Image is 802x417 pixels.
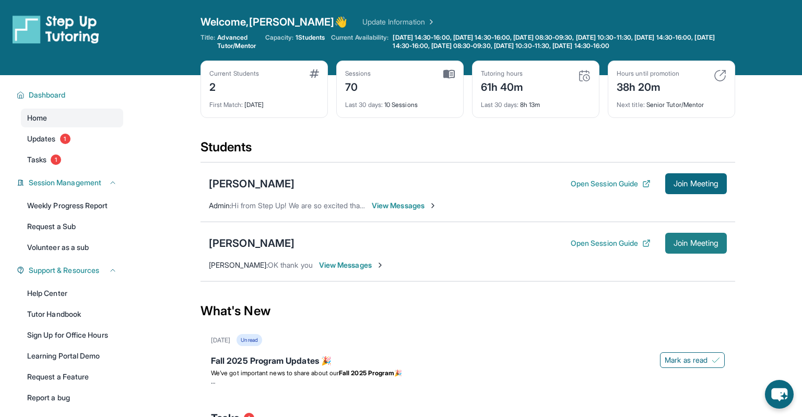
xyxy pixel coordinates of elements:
[21,367,123,386] a: Request a Feature
[665,233,727,254] button: Join Meeting
[27,134,56,144] span: Updates
[200,288,735,334] div: What's New
[429,201,437,210] img: Chevron-Right
[578,69,591,82] img: card
[481,78,524,94] div: 61h 40m
[393,33,733,50] span: [DATE] 14:30-16:00, [DATE] 14:30-16:00, [DATE] 08:30-09:30, [DATE] 10:30-11:30, [DATE] 14:30-16:0...
[345,69,371,78] div: Sessions
[481,94,591,109] div: 8h 13m
[51,154,61,165] span: 1
[217,33,258,50] span: Advanced Tutor/Mentor
[21,284,123,303] a: Help Center
[29,177,101,188] span: Session Management
[211,336,230,344] div: [DATE]
[60,134,70,144] span: 1
[21,305,123,324] a: Tutor Handbook
[29,265,99,276] span: Support & Resources
[674,240,718,246] span: Join Meeting
[209,78,259,94] div: 2
[268,260,313,269] span: OK thank you
[571,238,651,248] button: Open Session Guide
[362,17,435,27] a: Update Information
[443,69,455,79] img: card
[391,33,735,50] a: [DATE] 14:30-16:00, [DATE] 14:30-16:00, [DATE] 08:30-09:30, [DATE] 10:30-11:30, [DATE] 14:30-16:0...
[345,78,371,94] div: 70
[21,388,123,407] a: Report a bug
[209,201,231,210] span: Admin :
[27,154,46,165] span: Tasks
[345,101,383,109] span: Last 30 days :
[21,238,123,257] a: Volunteer as a sub
[200,33,215,50] span: Title:
[481,69,524,78] div: Tutoring hours
[665,173,727,194] button: Join Meeting
[21,129,123,148] a: Updates1
[481,101,518,109] span: Last 30 days :
[13,15,99,44] img: logo
[617,69,679,78] div: Hours until promotion
[209,94,319,109] div: [DATE]
[617,101,645,109] span: Next title :
[617,78,679,94] div: 38h 20m
[21,217,123,236] a: Request a Sub
[27,113,47,123] span: Home
[29,90,66,100] span: Dashboard
[25,265,117,276] button: Support & Resources
[21,196,123,215] a: Weekly Progress Report
[331,33,388,50] span: Current Availability:
[21,109,123,127] a: Home
[209,176,294,191] div: [PERSON_NAME]
[209,69,259,78] div: Current Students
[376,261,384,269] img: Chevron-Right
[339,369,394,377] strong: Fall 2025 Program
[200,15,348,29] span: Welcome, [PERSON_NAME] 👋
[237,334,262,346] div: Unread
[209,236,294,251] div: [PERSON_NAME]
[209,101,243,109] span: First Match :
[660,352,725,368] button: Mark as read
[21,326,123,344] a: Sign Up for Office Hours
[617,94,726,109] div: Senior Tutor/Mentor
[571,178,651,189] button: Open Session Guide
[319,260,384,270] span: View Messages
[765,380,794,409] button: chat-button
[712,356,720,364] img: Mark as read
[25,177,117,188] button: Session Management
[211,369,339,377] span: We’ve got important news to share about our
[25,90,117,100] button: Dashboard
[674,181,718,187] span: Join Meeting
[21,347,123,365] a: Learning Portal Demo
[265,33,294,42] span: Capacity:
[394,369,402,377] span: 🎉
[211,354,725,369] div: Fall 2025 Program Updates 🎉
[200,139,735,162] div: Students
[296,33,325,42] span: 1 Students
[665,355,707,365] span: Mark as read
[310,69,319,78] img: card
[345,94,455,109] div: 10 Sessions
[372,200,437,211] span: View Messages
[425,17,435,27] img: Chevron Right
[21,150,123,169] a: Tasks1
[209,260,268,269] span: [PERSON_NAME] :
[714,69,726,82] img: card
